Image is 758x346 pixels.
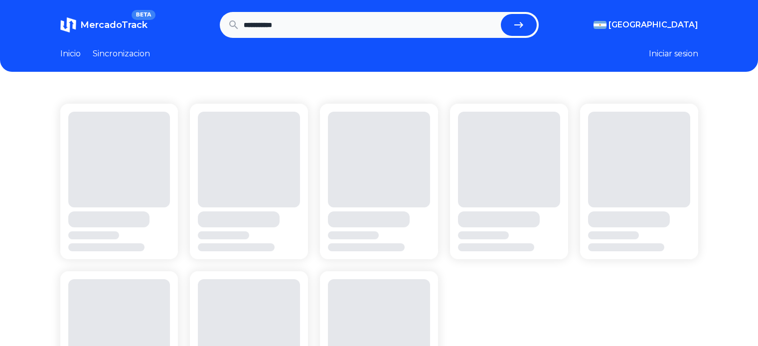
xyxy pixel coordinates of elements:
button: Iniciar sesion [649,48,698,60]
a: Sincronizacion [93,48,150,60]
a: MercadoTrackBETA [60,17,148,33]
a: Inicio [60,48,81,60]
span: BETA [132,10,155,20]
button: [GEOGRAPHIC_DATA] [594,19,698,31]
img: Argentina [594,21,606,29]
img: MercadoTrack [60,17,76,33]
span: [GEOGRAPHIC_DATA] [608,19,698,31]
span: MercadoTrack [80,19,148,30]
